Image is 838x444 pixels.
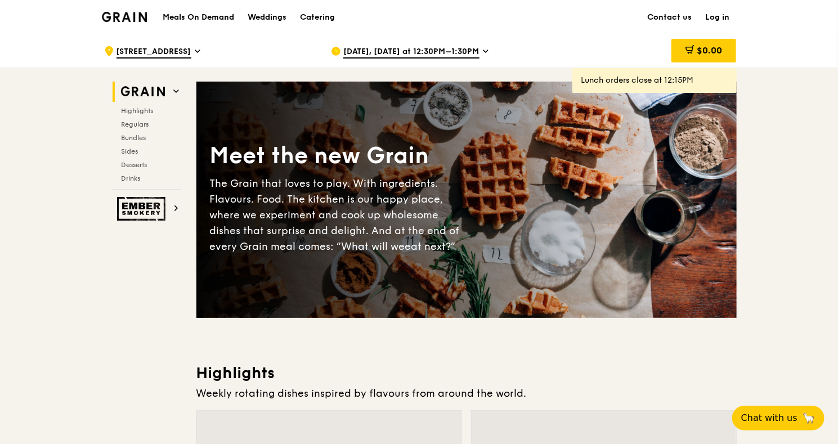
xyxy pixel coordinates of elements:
[741,411,797,425] span: Chat with us
[300,1,335,34] div: Catering
[163,12,234,23] h1: Meals On Demand
[102,12,147,22] img: Grain
[196,363,737,383] h3: Highlights
[122,120,149,128] span: Regulars
[248,1,286,34] div: Weddings
[732,406,824,430] button: Chat with us🦙
[117,82,169,102] img: Grain web logo
[210,141,467,171] div: Meet the new Grain
[117,197,169,221] img: Ember Smokery web logo
[122,174,141,182] span: Drinks
[697,45,722,56] span: $0.00
[241,1,293,34] a: Weddings
[196,385,737,401] div: Weekly rotating dishes inspired by flavours from around the world.
[122,147,138,155] span: Sides
[122,134,146,142] span: Bundles
[343,46,480,59] span: [DATE], [DATE] at 12:30PM–1:30PM
[405,240,456,253] span: eat next?”
[802,411,815,425] span: 🦙
[293,1,342,34] a: Catering
[699,1,737,34] a: Log in
[116,46,191,59] span: [STREET_ADDRESS]
[210,176,467,254] div: The Grain that loves to play. With ingredients. Flavours. Food. The kitchen is our happy place, w...
[581,75,728,86] div: Lunch orders close at 12:15PM
[122,107,154,115] span: Highlights
[122,161,147,169] span: Desserts
[641,1,699,34] a: Contact us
